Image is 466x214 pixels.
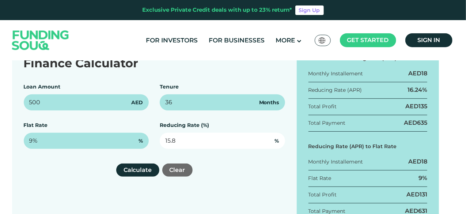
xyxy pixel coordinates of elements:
[5,22,76,59] img: Logo
[406,191,427,199] div: AED
[24,83,61,90] label: Loan Amount
[420,191,427,198] span: 131
[417,119,427,126] span: 635
[276,37,295,44] span: More
[421,158,427,165] span: 18
[24,122,48,128] label: Flat Rate
[408,86,427,94] div: 16.24%
[408,158,427,166] div: AED
[160,83,179,90] label: Tenure
[319,37,325,44] img: SA Flag
[24,55,285,72] div: Finance Calculator
[347,37,389,44] span: Get started
[295,5,324,15] a: Sign Up
[139,137,143,145] span: %
[408,70,427,78] div: AED
[275,137,279,145] span: %
[116,164,159,177] button: Calculate
[162,164,193,177] button: Clear
[405,33,452,47] a: Sign in
[308,86,362,94] div: Reducing Rate (APR)
[308,191,337,199] div: Total Profit
[308,158,363,166] div: Monthly Installement
[259,99,279,106] span: Months
[418,174,427,182] div: 9%
[421,70,427,77] span: 18
[308,103,337,110] div: Total Profit
[308,174,331,182] div: Flat Rate
[418,103,427,110] span: 135
[417,37,440,44] span: Sign in
[131,99,143,106] span: AED
[160,122,209,128] label: Reducing Rate (%)
[143,6,292,14] div: Exclusive Private Credit deals with up to 23% return*
[308,70,363,78] div: Monthly Installement
[405,102,427,110] div: AED
[207,34,266,46] a: For Businesses
[308,143,428,150] div: Reducing Rate (APR) to Flat Rate
[144,34,200,46] a: For Investors
[404,119,427,127] div: AED
[308,119,346,127] div: Total Payment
